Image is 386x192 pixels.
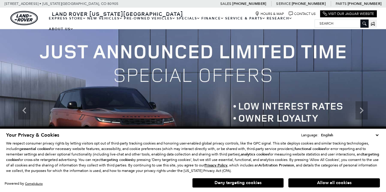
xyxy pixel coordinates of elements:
strong: functional cookies [294,146,325,151]
span: Sales [220,2,231,6]
a: Privacy Policy [204,163,227,167]
a: Hours & Map [255,12,284,16]
a: About Us [48,24,74,34]
a: Land Rover [US_STATE][GEOGRAPHIC_DATA] [48,10,187,17]
button: Allow all cookies [288,178,380,187]
strong: analytics cookies [241,152,269,157]
nav: Main Navigation [48,13,315,34]
a: [PHONE_NUMBER] [348,1,381,6]
a: ComplyAuto [25,182,43,186]
span: Parts [336,2,347,6]
button: Deny targeting cookies [192,178,284,188]
strong: targeting cookies [102,157,132,162]
p: We respect consumer privacy rights by letting visitors opt out of third-party tracking cookies an... [6,141,380,173]
a: EXPRESS STORE [48,13,87,24]
a: Service & Parts [225,13,266,24]
div: Previous [18,101,31,120]
a: Contact Us [289,12,316,16]
a: Visit Our Jaguar Website [323,12,374,16]
input: Search [315,20,368,27]
span: Your Privacy & Cookies [6,132,59,138]
a: Pre-Owned Vehicles [123,13,176,24]
select: Language Select [319,132,380,138]
span: Land Rover [US_STATE][GEOGRAPHIC_DATA] [52,10,183,17]
a: [PHONE_NUMBER] [292,1,326,6]
strong: Arbitration Provision [258,163,294,168]
a: Specials [176,13,201,24]
strong: essential cookies [21,146,50,151]
a: New Vehicles [87,13,123,24]
a: [STREET_ADDRESS] • [US_STATE][GEOGRAPHIC_DATA], CO 80905 [5,2,118,6]
a: land-rover [10,11,38,25]
div: Powered by [5,182,43,186]
a: [PHONE_NUMBER] [232,1,266,6]
span: Service [276,2,290,6]
a: Finance [201,13,225,24]
div: Next [355,101,368,120]
div: Language: [301,133,318,137]
img: Land Rover [10,11,38,25]
a: Research [266,13,293,24]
